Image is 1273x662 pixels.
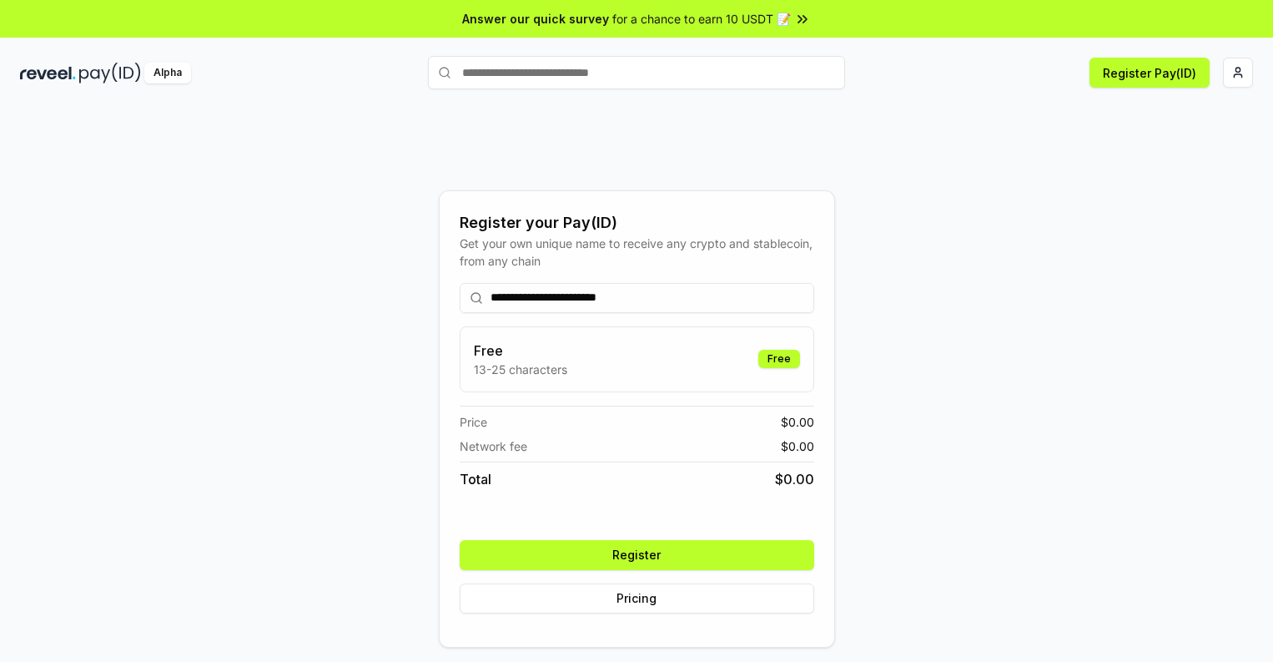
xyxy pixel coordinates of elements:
[474,341,567,361] h3: Free
[775,469,814,489] span: $ 0.00
[460,437,527,455] span: Network fee
[781,437,814,455] span: $ 0.00
[474,361,567,378] p: 13-25 characters
[781,413,814,431] span: $ 0.00
[460,413,487,431] span: Price
[460,235,814,270] div: Get your own unique name to receive any crypto and stablecoin, from any chain
[612,10,791,28] span: for a chance to earn 10 USDT 📝
[460,584,814,614] button: Pricing
[462,10,609,28] span: Answer our quick survey
[144,63,191,83] div: Alpha
[79,63,141,83] img: pay_id
[1089,58,1210,88] button: Register Pay(ID)
[758,350,800,368] div: Free
[460,211,814,235] div: Register your Pay(ID)
[20,63,76,83] img: reveel_dark
[460,469,491,489] span: Total
[460,540,814,570] button: Register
